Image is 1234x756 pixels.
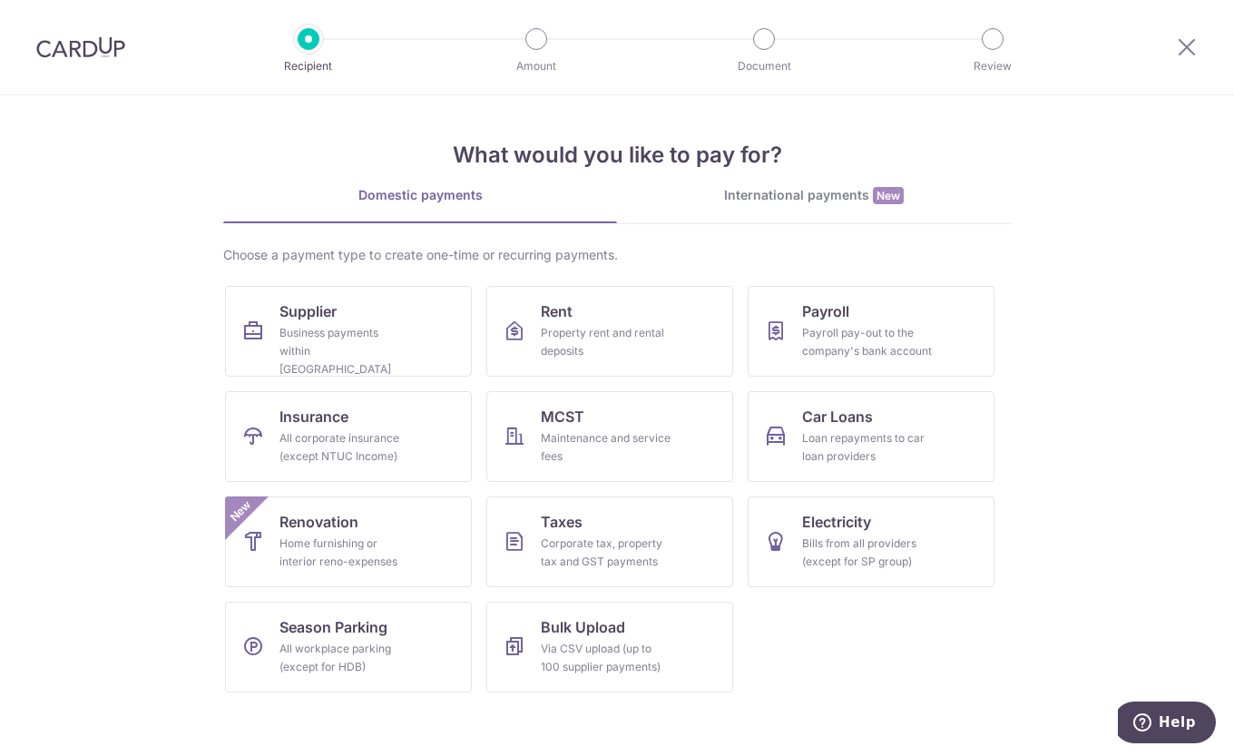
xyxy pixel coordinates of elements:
div: Property rent and rental deposits [541,324,671,360]
a: InsuranceAll corporate insurance (except NTUC Income) [225,391,472,482]
div: Loan repayments to car loan providers [802,429,933,466]
div: Home furnishing or interior reno-expenses [279,535,410,571]
span: New [873,187,904,204]
div: All corporate insurance (except NTUC Income) [279,429,410,466]
a: SupplierBusiness payments within [GEOGRAPHIC_DATA] [225,286,472,377]
span: MCST [541,406,584,427]
div: Payroll pay-out to the company's bank account [802,324,933,360]
img: CardUp [36,36,125,58]
span: Payroll [802,300,849,322]
a: ElectricityBills from all providers (except for SP group) [748,496,994,587]
div: Corporate tax, property tax and GST payments [541,535,671,571]
a: RenovationHome furnishing or interior reno-expensesNew [225,496,472,587]
div: Business payments within [GEOGRAPHIC_DATA] [279,324,410,378]
span: Taxes [541,511,583,533]
p: Recipient [241,57,376,75]
span: Renovation [279,511,358,533]
div: Maintenance and service fees [541,429,671,466]
span: Insurance [279,406,348,427]
a: TaxesCorporate tax, property tax and GST payments [486,496,733,587]
iframe: Opens a widget where you can find more information [1118,702,1216,747]
div: Domestic payments [223,186,617,204]
a: MCSTMaintenance and service fees [486,391,733,482]
span: Supplier [279,300,337,322]
span: New [226,496,256,526]
div: Bills from all providers (except for SP group) [802,535,933,571]
a: Bulk UploadVia CSV upload (up to 100 supplier payments) [486,602,733,692]
span: Electricity [802,511,871,533]
p: Amount [469,57,603,75]
div: Via CSV upload (up to 100 supplier payments) [541,640,671,676]
p: Document [697,57,831,75]
span: Rent [541,300,573,322]
a: Season ParkingAll workplace parking (except for HDB) [225,602,472,692]
span: Car Loans [802,406,873,427]
span: Bulk Upload [541,616,625,638]
div: All workplace parking (except for HDB) [279,640,410,676]
p: Review [925,57,1060,75]
a: RentProperty rent and rental deposits [486,286,733,377]
a: Car LoansLoan repayments to car loan providers [748,391,994,482]
div: Choose a payment type to create one-time or recurring payments. [223,246,1011,264]
h4: What would you like to pay for? [223,139,1011,172]
span: Season Parking [279,616,387,638]
a: PayrollPayroll pay-out to the company's bank account [748,286,994,377]
div: International payments [617,186,1011,205]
